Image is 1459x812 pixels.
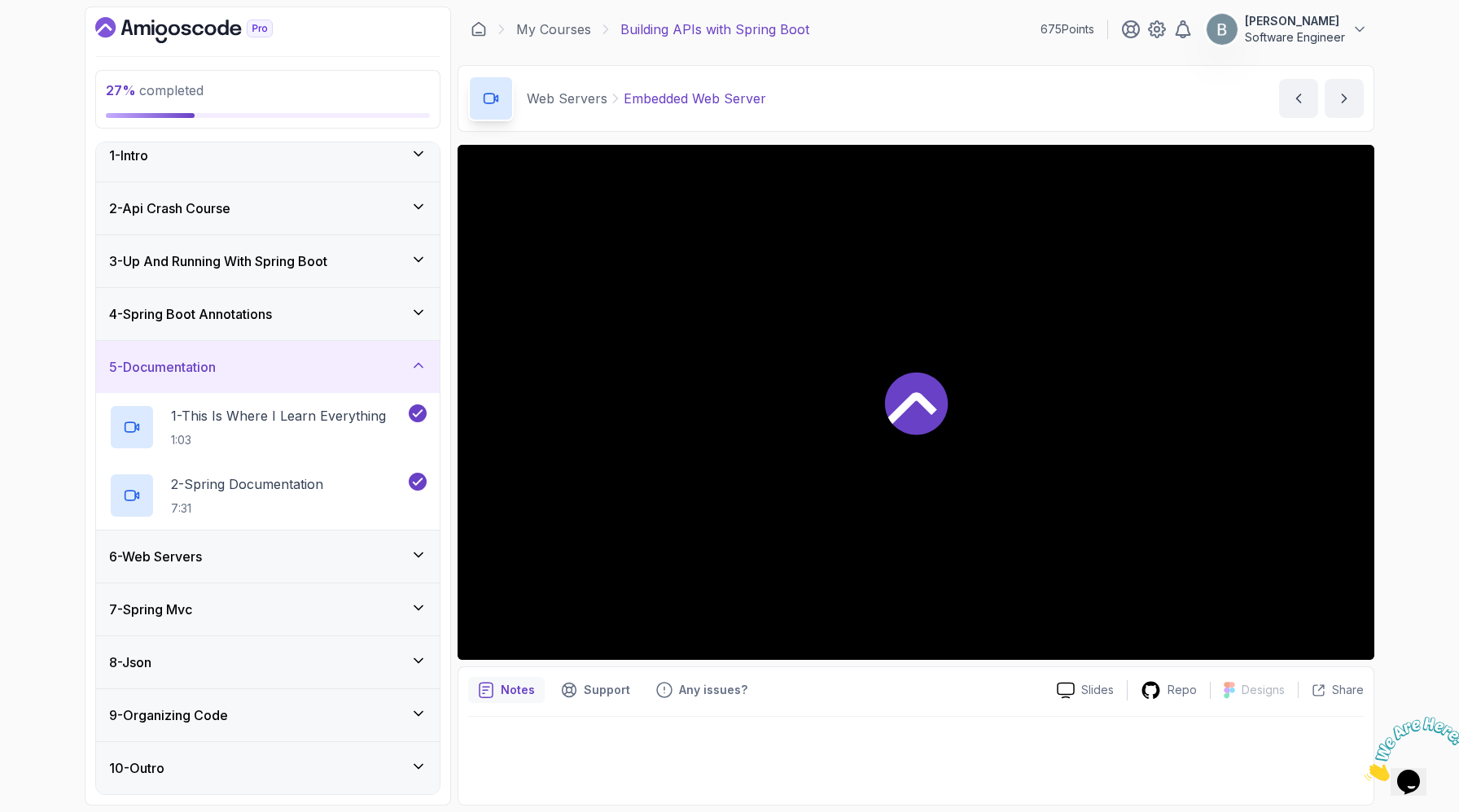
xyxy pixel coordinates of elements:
[109,199,230,218] h3: 2 - Api Crash Course
[96,689,440,741] button: 9-Organizing Code
[109,251,327,271] h3: 3 - Up And Running With Spring Boot
[646,677,757,703] button: Feedback button
[171,474,323,494] p: 2 - Spring Documentation
[96,583,440,635] button: 7-Spring Mvc
[109,600,192,619] h3: 7 - Spring Mvc
[106,82,204,98] span: completed
[1325,79,1364,118] button: next content
[171,432,386,448] p: 1:03
[96,235,440,287] button: 3-Up And Running With Spring Boot
[1358,710,1459,788] iframe: chat widget
[95,17,310,43] a: Dashboard
[109,304,272,324] h3: 4 - Spring Boot Annotations
[1044,682,1127,699] a: Slides
[1081,682,1114,698] p: Slides
[1332,682,1364,698] p: Share
[171,500,323,517] p: 7:31
[109,146,148,165] h3: 1 - Intro
[624,89,766,108] p: Embedded Web Server
[109,758,164,778] h3: 10 - Outro
[1245,29,1345,46] p: Software Engineer
[501,682,535,698] p: Notes
[1207,14,1238,45] img: user profile image
[109,404,427,450] button: 1-This Is Where I Learn Everything1:03
[96,182,440,234] button: 2-Api Crash Course
[96,742,440,794] button: 10-Outro
[551,677,640,703] button: Support button
[109,473,427,518] button: 2-Spring Documentation7:31
[106,82,136,98] span: 27 %
[7,7,107,71] img: Chat attention grabber
[1128,680,1210,701] a: Repo
[1206,13,1368,46] button: user profile image[PERSON_NAME]Software Engineer
[1041,21,1094,37] p: 675 Points
[620,20,809,39] p: Building APIs with Spring Boot
[1279,79,1318,118] button: previous content
[96,288,440,340] button: 4-Spring Boot Annotations
[471,21,487,37] a: Dashboard
[468,677,545,703] button: notes button
[96,636,440,688] button: 8-Json
[109,547,202,566] h3: 6 - Web Servers
[516,20,591,39] a: My Courses
[109,653,151,672] h3: 8 - Json
[527,89,607,108] p: Web Servers
[679,682,747,698] p: Any issues?
[96,530,440,583] button: 6-Web Servers
[1298,682,1364,698] button: Share
[96,341,440,393] button: 5-Documentation
[171,406,386,426] p: 1 - This Is Where I Learn Everything
[96,129,440,181] button: 1-Intro
[584,682,630,698] p: Support
[1168,682,1197,698] p: Repo
[1242,682,1285,698] p: Designs
[1245,13,1345,29] p: [PERSON_NAME]
[109,357,216,377] h3: 5 - Documentation
[109,705,228,725] h3: 9 - Organizing Code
